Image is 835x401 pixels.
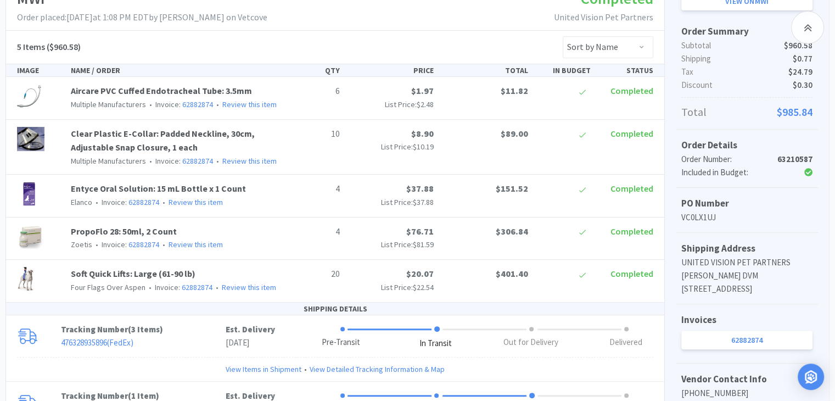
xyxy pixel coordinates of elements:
[94,240,100,249] span: •
[131,324,160,335] span: 3 Items
[148,99,154,109] span: •
[92,197,159,207] span: Invoice:
[128,240,159,249] a: 62882874
[161,197,167,207] span: •
[128,197,159,207] a: 62882874
[610,226,653,237] span: Completed
[610,268,653,279] span: Completed
[417,99,434,109] span: $2.48
[438,64,532,76] div: TOTAL
[793,79,812,92] span: $0.30
[413,282,434,292] span: $22.54
[71,156,146,166] span: Multiple Manufacturers
[681,39,812,52] p: Subtotal
[413,142,434,152] span: $10.19
[286,84,340,98] p: 6
[71,282,145,292] span: Four Flags Over Aspen
[788,65,812,79] span: $24.79
[226,363,301,375] a: View Items in Shipment
[595,64,658,76] div: STATUS
[71,85,252,96] a: Aircare PVC Cuffed Endotracheal Tube: 3.5mm
[145,282,212,292] span: Invoice:
[286,225,340,239] p: 4
[419,337,452,350] div: In Transit
[169,240,223,249] a: Review this item
[681,196,812,211] h5: PO Number
[17,225,44,249] img: a616a17e90ae46f2973c635447964700_18313.png
[784,39,812,52] span: $960.58
[503,336,558,349] div: Out for Delivery
[13,64,66,76] div: IMAGE
[71,197,92,207] span: Elanco
[681,313,812,327] h5: Invoices
[413,240,434,249] span: $81.59
[322,336,360,349] div: Pre-Transit
[609,336,642,349] div: Delivered
[286,182,340,196] p: 4
[681,138,812,153] h5: Order Details
[286,267,340,281] p: 20
[222,156,277,166] a: Review this item
[681,331,812,349] a: 62882874
[17,182,41,206] img: 667978152bc648b3b89b3d9a309d0b9c_209229.png
[349,141,434,153] p: List Price:
[94,197,100,207] span: •
[146,99,213,109] span: Invoice:
[226,323,275,336] p: Est. Delivery
[301,363,310,375] span: •
[413,197,434,207] span: $37.88
[71,128,255,153] a: Clear Plastic E-Collar: Padded Neckline, 30cm, Adjustable Snap Closure, 1 each
[182,156,213,166] a: 62882874
[681,166,769,179] div: Included in Budget:
[17,84,41,108] img: 1e4b64b33b5b4e40a9c8666d32cc6dca_11257.png
[182,99,213,109] a: 62882874
[146,156,213,166] span: Invoice:
[310,363,445,375] a: View Detailed Tracking Information & Map
[777,154,812,164] strong: 63210587
[215,99,221,109] span: •
[61,323,226,336] p: Tracking Number ( )
[406,268,434,279] span: $20.07
[148,156,154,166] span: •
[282,64,344,76] div: QTY
[495,226,528,237] span: $306.84
[71,99,146,109] span: Multiple Manufacturers
[286,127,340,141] p: 10
[71,268,195,279] a: Soft Quick Lifts: Large (61-90 lb)
[406,226,434,237] span: $76.71
[182,282,212,292] a: 62882874
[681,211,812,224] p: VC0LX1UJ
[222,99,277,109] a: Review this item
[681,24,812,39] h5: Order Summary
[500,85,528,96] span: $11.82
[17,40,81,54] h5: ($960.58)
[61,337,133,348] a: 476328935896(FedEx)
[214,282,220,292] span: •
[411,85,434,96] span: $1.97
[777,103,812,121] span: $985.84
[222,282,276,292] a: Review this item
[406,183,434,194] span: $37.88
[66,64,282,76] div: NAME / ORDER
[349,196,434,208] p: List Price:
[215,156,221,166] span: •
[681,103,812,121] p: Total
[344,64,438,76] div: PRICE
[681,153,769,166] div: Order Number:
[349,98,434,110] p: List Price:
[161,240,167,249] span: •
[17,41,45,52] span: 5 Items
[500,128,528,139] span: $89.00
[681,79,812,92] p: Discount
[554,10,653,25] p: United Vision Pet Partners
[17,127,44,151] img: 49568e65bea1454790991d0b9f7887ab_6784.png
[349,238,434,250] p: List Price:
[71,226,177,237] a: PropoFlo 28: 50ml, 2 Count
[411,128,434,139] span: $8.90
[532,64,595,76] div: IN BUDGET
[147,282,153,292] span: •
[169,197,223,207] a: Review this item
[6,303,664,315] div: SHIPPING DETAILS
[681,65,812,79] p: Tax
[793,52,812,65] span: $0.77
